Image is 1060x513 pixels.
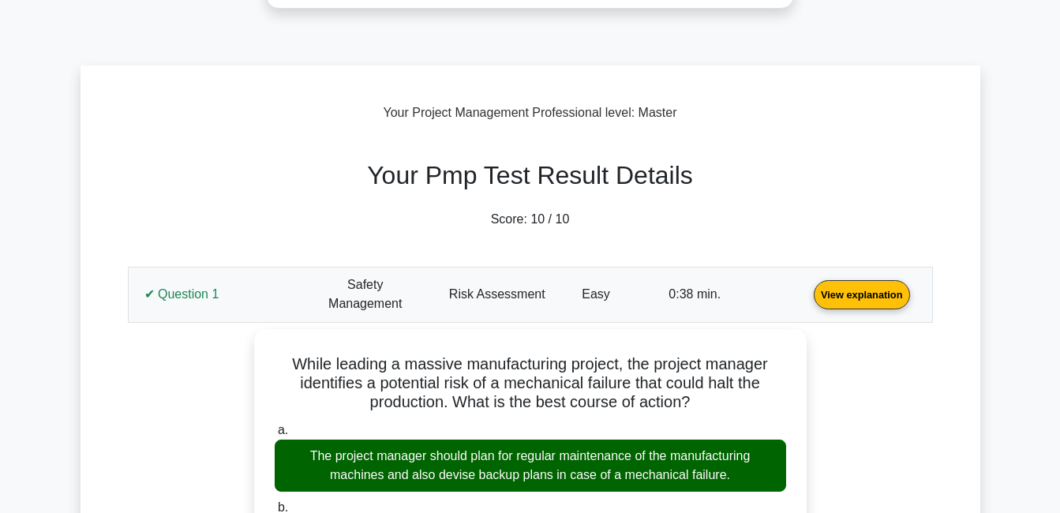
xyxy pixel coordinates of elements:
span: Your Project Management Professional level [383,106,631,119]
h2: Your Pmp Test Result Details [118,160,942,190]
a: View explanation [807,287,916,301]
div: : Master [81,103,980,122]
span: a. [278,423,288,436]
div: The project manager should plan for regular maintenance of the manufacturing machines and also de... [275,440,786,492]
h5: While leading a massive manufacturing project, the project manager identifies a potential risk of... [273,354,788,411]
